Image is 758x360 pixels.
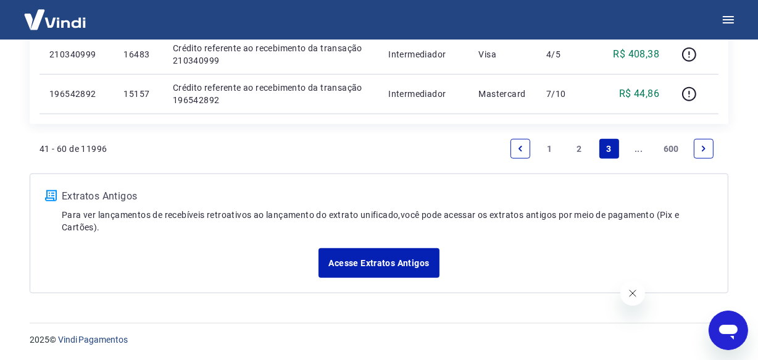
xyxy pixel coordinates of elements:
p: 4/5 [546,48,583,61]
p: 7/10 [546,88,583,100]
p: Para ver lançamentos de recebíveis retroativos ao lançamento do extrato unificado, você pode aces... [62,209,713,233]
iframe: Botão para abrir a janela de mensagens [709,311,748,350]
p: Crédito referente ao recebimento da transação 210340999 [173,42,369,67]
p: R$ 408,38 [614,47,660,62]
p: 210340999 [49,48,104,61]
p: 16483 [123,48,152,61]
a: Previous page [510,139,530,159]
p: R$ 44,86 [619,86,659,101]
span: Olá! Precisa de ajuda? [7,9,104,19]
img: Vindi [15,1,95,38]
p: Intermediador [388,88,459,100]
a: Next page [694,139,714,159]
a: Jump forward [629,139,649,159]
p: 15157 [123,88,152,100]
p: 41 - 60 de 11996 [40,143,107,155]
a: Page 600 [659,139,684,159]
p: 196542892 [49,88,104,100]
p: Extratos Antigos [62,189,713,204]
a: Page 2 [570,139,589,159]
p: Crédito referente ao recebimento da transação 196542892 [173,82,369,106]
a: Page 3 is your current page [599,139,619,159]
a: Page 1 [540,139,560,159]
p: Mastercard [479,88,527,100]
p: Intermediador [388,48,459,61]
iframe: Fechar mensagem [620,281,645,306]
a: Acesse Extratos Antigos [319,248,439,278]
p: Visa [479,48,527,61]
a: Vindi Pagamentos [58,335,128,345]
p: 2025 © [30,333,728,346]
img: ícone [45,190,57,201]
ul: Pagination [506,134,718,164]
